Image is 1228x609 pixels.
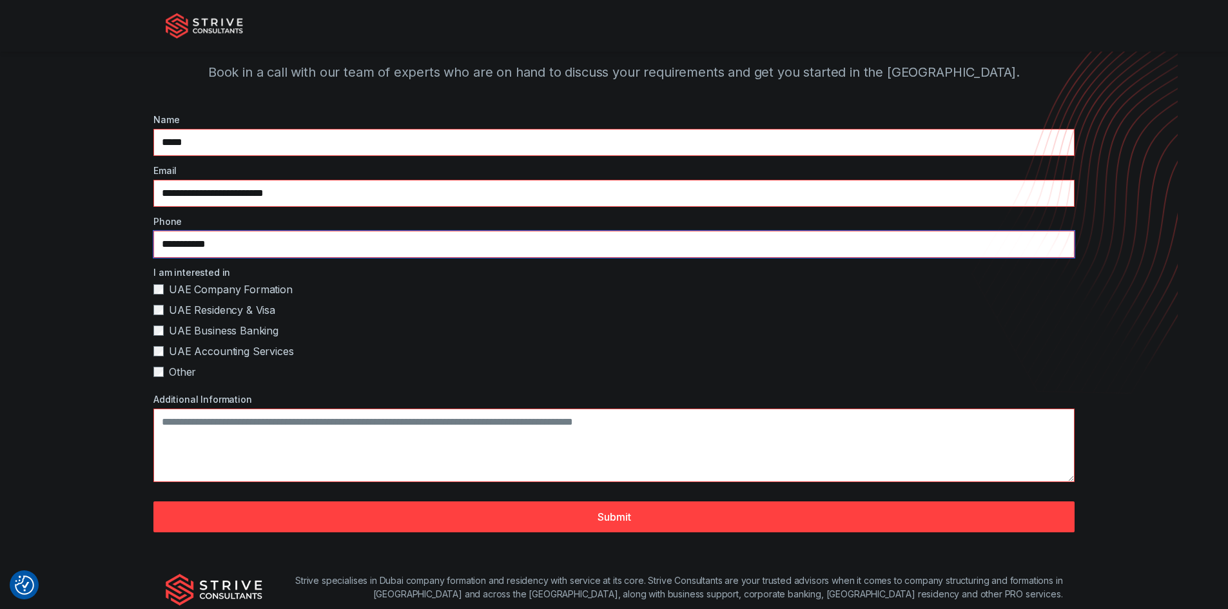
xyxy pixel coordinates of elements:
span: UAE Accounting Services [169,343,293,359]
input: UAE Company Formation [153,284,164,295]
span: Other [169,364,196,380]
img: Strive Consultants [166,13,243,39]
input: Other [153,367,164,377]
input: UAE Business Banking [153,325,164,336]
button: Consent Preferences [15,575,34,595]
input: UAE Accounting Services [153,346,164,356]
p: Book in a call with our team of experts who are on hand to discuss your requirements and get you ... [202,63,1027,82]
label: I am interested in [153,266,1075,279]
img: Strive Consultants [166,574,262,606]
img: Revisit consent button [15,575,34,595]
label: Name [153,113,1075,126]
label: Email [153,164,1075,177]
span: UAE Business Banking [169,323,278,338]
input: UAE Residency & Visa [153,305,164,315]
button: Submit [153,501,1075,532]
label: Phone [153,215,1075,228]
span: UAE Residency & Visa [169,302,275,318]
span: UAE Company Formation [169,282,293,297]
p: Strive specialises in Dubai company formation and residency with service at its core. Strive Cons... [262,574,1063,601]
label: Additional Information [153,392,1075,406]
